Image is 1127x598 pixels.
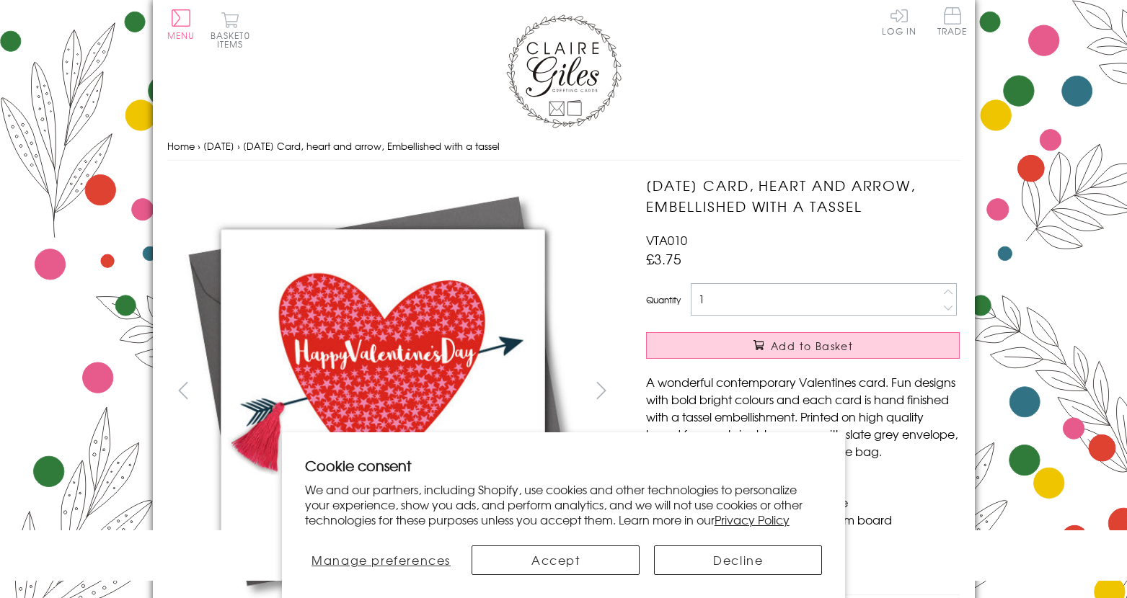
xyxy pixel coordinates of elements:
h2: Cookie consent [305,455,823,476]
a: [DATE] [203,139,234,153]
span: Trade [937,7,968,35]
button: Manage preferences [305,545,458,575]
a: Privacy Policy [715,511,790,528]
button: Menu [167,9,195,40]
button: Accept [472,545,640,575]
span: Add to Basket [771,339,853,353]
a: Home [167,139,195,153]
p: We and our partners, including Shopify, use cookies and other technologies to personalize your ex... [305,482,823,527]
span: Menu [167,29,195,42]
p: A wonderful contemporary Valentines card. Fun designs with bold bright colours and each card is h... [646,373,960,460]
span: › [237,139,240,153]
span: › [198,139,200,153]
label: Quantity [646,293,681,306]
span: Manage preferences [311,551,451,568]
img: Claire Giles Greetings Cards [506,14,622,128]
button: Add to Basket [646,332,960,359]
button: Decline [654,545,822,575]
nav: breadcrumbs [167,132,960,161]
span: VTA010 [646,231,687,249]
a: Log In [882,7,916,35]
span: [DATE] Card, heart and arrow, Embellished with a tassel [243,139,500,153]
span: £3.75 [646,249,681,269]
a: Trade [937,7,968,38]
h1: [DATE] Card, heart and arrow, Embellished with a tassel [646,175,960,217]
button: Basket0 items [211,12,250,48]
button: prev [167,374,200,406]
span: 0 items [217,29,250,50]
button: next [585,374,617,406]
